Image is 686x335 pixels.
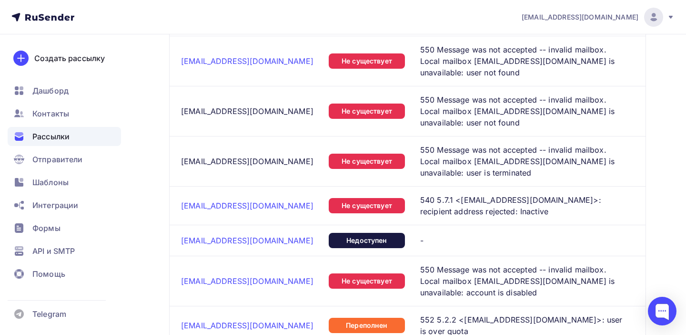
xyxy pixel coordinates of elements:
[181,56,313,66] a: [EMAIL_ADDRESS][DOMAIN_NAME]
[420,235,424,246] span: -
[32,245,75,257] span: API и SMTP
[181,156,313,167] div: [EMAIL_ADDRESS][DOMAIN_NAME]
[32,154,83,165] span: Отправители
[329,104,405,119] div: Не существует
[420,144,626,178] span: 550 Message was not accepted -- invalid mailbox. Local mailbox [EMAIL_ADDRESS][DOMAIN_NAME] is un...
[420,44,626,78] span: 550 Message was not accepted -- invalid mailbox. Local mailbox [EMAIL_ADDRESS][DOMAIN_NAME] is un...
[181,276,313,286] a: [EMAIL_ADDRESS][DOMAIN_NAME]
[32,108,69,119] span: Контакты
[329,318,405,333] div: Переполнен
[32,222,61,234] span: Формы
[8,127,121,146] a: Рассылки
[8,81,121,100] a: Дашборд
[420,194,626,217] span: 540 5.7.1 <[EMAIL_ADDRESS][DOMAIN_NAME]>: recipient address rejected: Inactive
[32,308,66,320] span: Telegram
[8,150,121,169] a: Отправители
[420,94,626,128] span: 550 Message was not accepted -- invalid mailbox. Local mailbox [EMAIL_ADDRESS][DOMAIN_NAME] is un...
[329,154,405,169] div: Не существует
[8,104,121,123] a: Контакты
[420,264,626,298] span: 550 Message was not accepted -- invalid mailbox. Local mailbox [EMAIL_ADDRESS][DOMAIN_NAME] is un...
[32,177,69,188] span: Шаблоны
[32,131,70,142] span: Рассылки
[522,12,638,22] span: [EMAIL_ADDRESS][DOMAIN_NAME]
[329,233,405,248] div: Недоступен
[32,85,69,96] span: Дашборд
[522,8,675,27] a: [EMAIL_ADDRESS][DOMAIN_NAME]
[329,198,405,213] div: Не существует
[181,201,313,210] a: [EMAIL_ADDRESS][DOMAIN_NAME]
[181,236,313,245] a: [EMAIL_ADDRESS][DOMAIN_NAME]
[181,321,313,330] a: [EMAIL_ADDRESS][DOMAIN_NAME]
[32,268,65,280] span: Помощь
[34,52,105,64] div: Создать рассылку
[329,273,405,289] div: Не существует
[8,173,121,192] a: Шаблоны
[181,105,313,117] div: [EMAIL_ADDRESS][DOMAIN_NAME]
[8,219,121,238] a: Формы
[329,53,405,69] div: Не существует
[32,199,78,211] span: Интеграции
